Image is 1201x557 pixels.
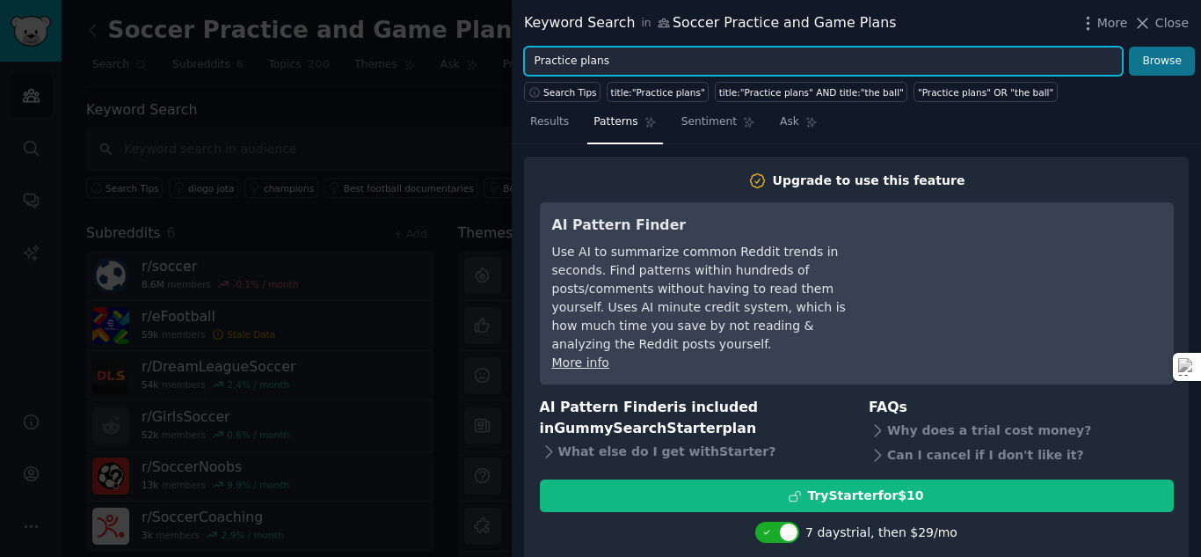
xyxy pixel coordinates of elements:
[552,355,609,370] a: More info
[898,215,1161,347] iframe: YouTube video player
[805,524,957,542] div: 7 days trial, then $ 29 /mo
[552,243,873,354] div: Use AI to summarize common Reddit trends in seconds. Find patterns within hundreds of posts/comme...
[543,86,597,99] span: Search Tips
[807,487,923,505] div: Try Starter for $10
[524,47,1123,77] input: Try a keyword related to your business
[869,443,1174,467] div: Can I cancel if I don't like it?
[681,114,737,130] span: Sentiment
[530,114,569,130] span: Results
[540,440,845,465] div: What else do I get with Starter ?
[869,418,1174,443] div: Why does a trial cost money?
[675,108,761,144] a: Sentiment
[540,480,1174,512] button: TryStarterfor$10
[1129,47,1195,77] button: Browse
[715,82,907,102] a: title:"Practice plans" AND title:"the ball"
[554,420,722,436] span: GummySearch Starter
[1097,14,1128,33] span: More
[918,86,1053,99] div: "Practice plans" OR "the ball"
[780,114,799,130] span: Ask
[587,108,662,144] a: Patterns
[1079,14,1128,33] button: More
[641,16,651,32] span: in
[611,86,705,99] div: title:"Practice plans"
[552,215,873,237] h3: AI Pattern Finder
[540,397,845,440] h3: AI Pattern Finder is included in plan
[869,397,1174,419] h3: FAQs
[607,82,709,102] a: title:"Practice plans"
[593,114,637,130] span: Patterns
[719,86,904,99] div: title:"Practice plans" AND title:"the ball"
[1155,14,1189,33] span: Close
[524,82,600,102] button: Search Tips
[524,12,896,34] div: Keyword Search Soccer Practice and Game Plans
[774,108,824,144] a: Ask
[913,82,1057,102] a: "Practice plans" OR "the ball"
[524,108,575,144] a: Results
[1133,14,1189,33] button: Close
[773,172,965,190] div: Upgrade to use this feature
